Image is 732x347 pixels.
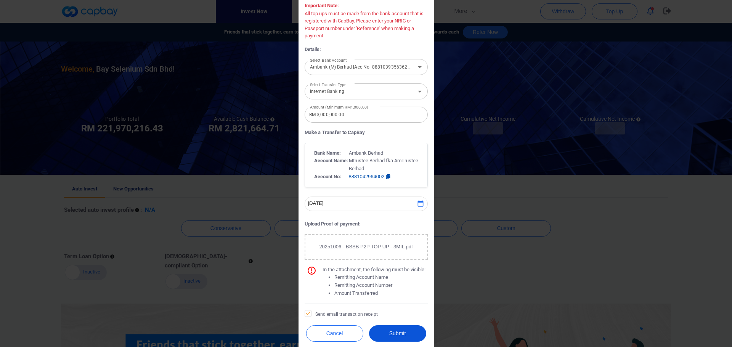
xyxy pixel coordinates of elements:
[310,104,368,110] label: Amount (Minimum RM1,000.00)
[314,173,349,181] p: Account No:
[334,273,425,281] li: Remitting Account Name
[305,310,378,318] span: Send email transaction receipt
[305,197,428,211] button: [DATE]
[308,244,425,250] p: 20251006 - BSSB P2P TOP UP - 3MIL.pdf
[349,157,418,173] p: Mtrustee Berhad fka AmTrustee Berhad
[349,174,390,180] button: 8881042964002
[314,149,349,157] p: Bank Name:
[305,234,428,260] button: 20251006 - BSSB P2P TOP UP - 3MIL.pdf
[369,325,426,342] button: Submit
[334,281,425,289] li: Remitting Account Number
[305,129,428,137] p: Make a Transfer to CapBay
[305,46,428,54] p: Details:
[314,157,349,165] p: Account Name:
[306,325,363,342] button: Cancel
[305,10,428,40] p: All top ups must be made from the bank account that is registered with CapBay. Please enter your ...
[414,62,425,72] button: Open
[323,266,425,274] p: In the attachment, the following must be visible:
[414,86,425,97] button: Open
[305,220,428,228] p: Upload Proof of payment:
[305,3,339,8] strong: Important Note:
[334,289,425,297] li: Amount Transferred
[310,80,347,90] label: Select Transfer Type
[349,149,418,157] p: Ambank Berhad
[310,55,347,65] label: Select Bank Account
